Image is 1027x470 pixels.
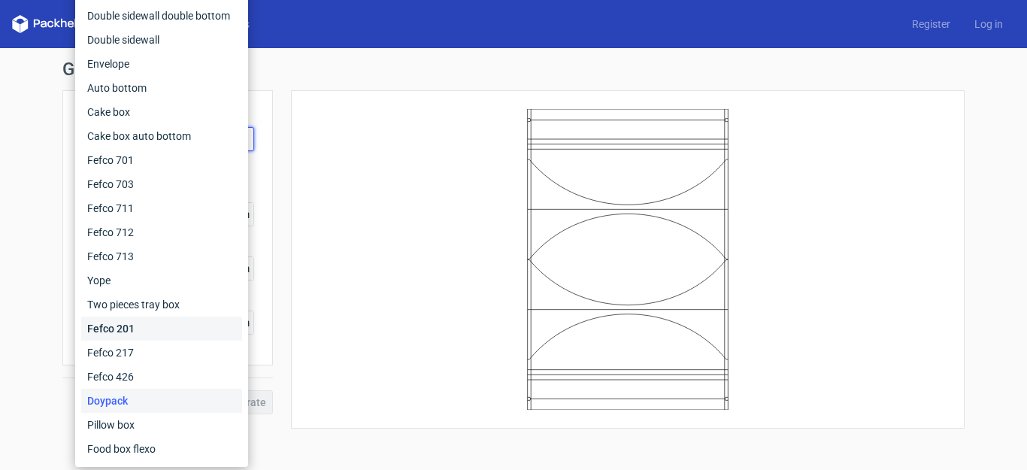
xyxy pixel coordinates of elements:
[900,17,962,32] a: Register
[81,124,242,148] div: Cake box auto bottom
[81,341,242,365] div: Fefco 217
[81,100,242,124] div: Cake box
[81,317,242,341] div: Fefco 201
[81,196,242,220] div: Fefco 711
[81,52,242,76] div: Envelope
[81,413,242,437] div: Pillow box
[81,28,242,52] div: Double sidewall
[81,244,242,268] div: Fefco 713
[81,437,242,461] div: Food box flexo
[962,17,1015,32] a: Log in
[62,60,965,78] h1: Generate new dieline
[81,172,242,196] div: Fefco 703
[81,76,242,100] div: Auto bottom
[81,365,242,389] div: Fefco 426
[81,148,242,172] div: Fefco 701
[81,268,242,293] div: Yope
[81,389,242,413] div: Doypack
[81,4,242,28] div: Double sidewall double bottom
[81,293,242,317] div: Two pieces tray box
[81,220,242,244] div: Fefco 712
